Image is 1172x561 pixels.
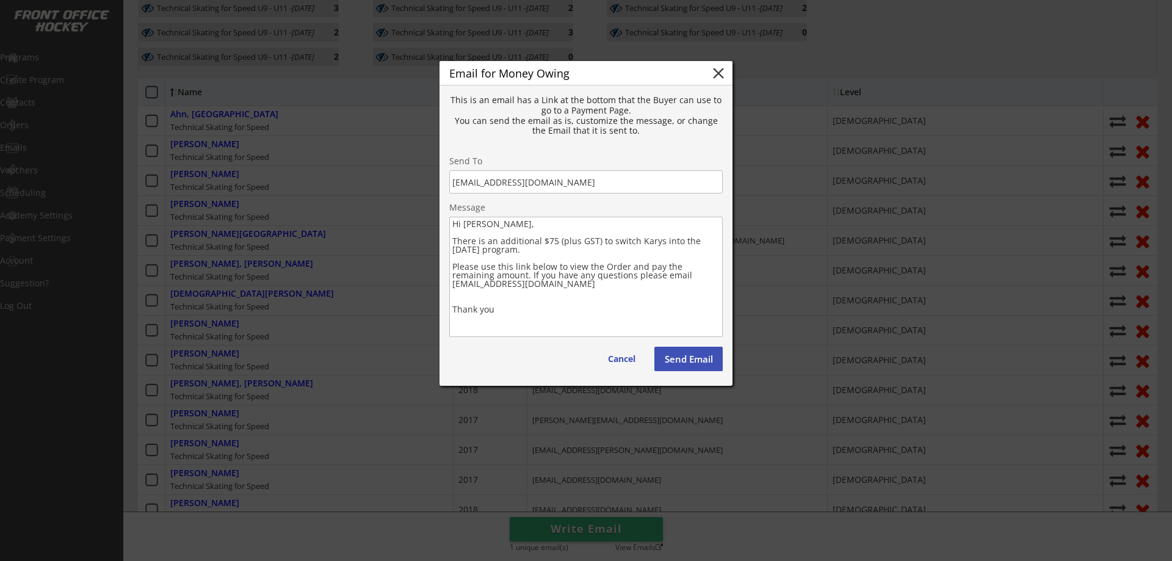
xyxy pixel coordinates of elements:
[449,157,620,168] div: Send To
[449,203,723,214] div: Message
[449,170,723,194] input: Email
[449,68,709,79] div: Email for Money Owing
[596,347,648,371] button: Cancel
[654,347,723,371] button: Send Email
[709,64,728,82] button: close
[449,95,723,147] div: This is an email has a Link at the bottom that the Buyer can use to go to a Payment Page. You can...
